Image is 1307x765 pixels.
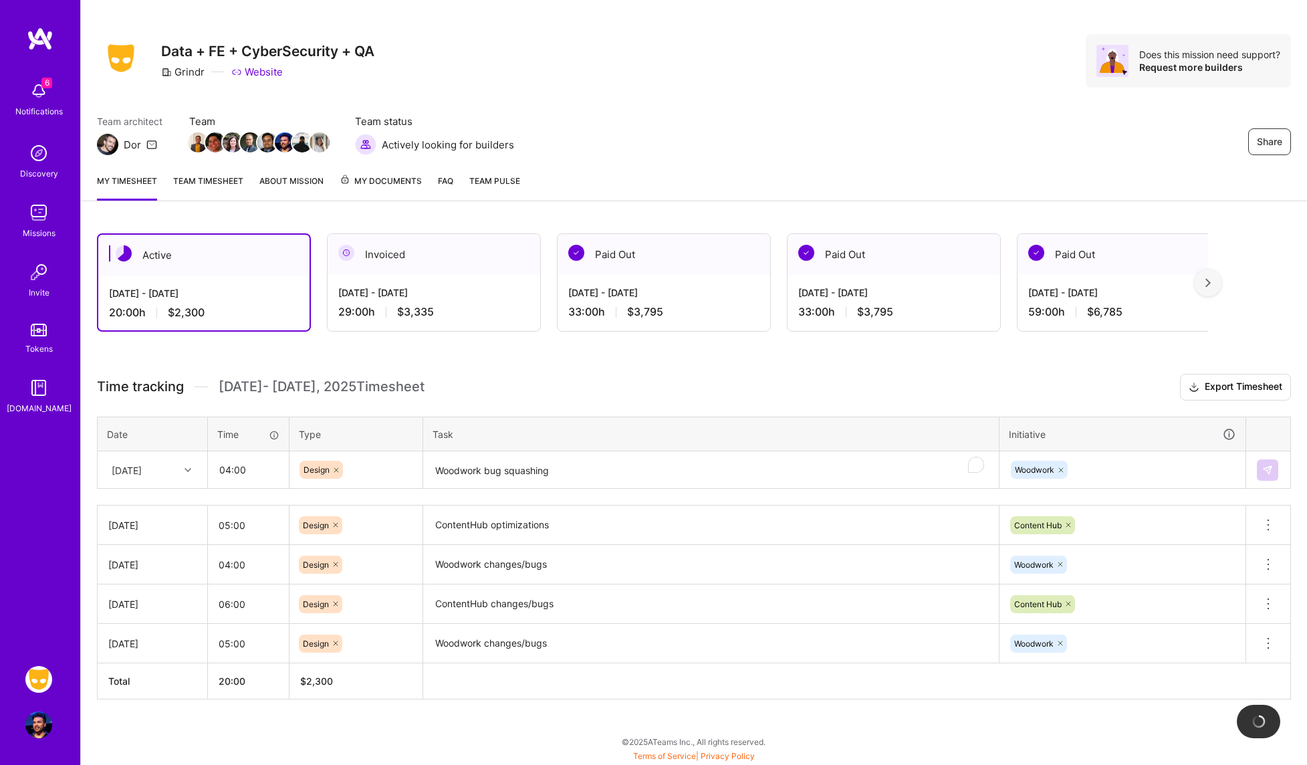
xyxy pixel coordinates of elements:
[438,174,453,201] a: FAQ
[31,324,47,336] img: tokens
[189,114,328,128] span: Team
[425,625,997,662] textarea: Woodwork changes/bugs
[425,453,997,488] textarea: To enrich screen reader interactions, please activate Accessibility in Grammarly extension settings
[224,131,241,154] a: Team Member Avatar
[1087,305,1122,319] span: $6,785
[788,234,1000,275] div: Paid Out
[1139,61,1280,74] div: Request more builders
[97,114,162,128] span: Team architect
[109,306,299,320] div: 20:00 h
[25,199,52,226] img: teamwork
[798,286,989,300] div: [DATE] - [DATE]
[259,131,276,154] a: Team Member Avatar
[857,305,893,319] span: $3,795
[382,138,514,152] span: Actively looking for builders
[124,138,141,152] div: Dor
[208,626,289,661] input: HH:MM
[1180,374,1291,401] button: Export Timesheet
[1262,465,1273,475] img: Submit
[97,378,184,395] span: Time tracking
[209,452,288,487] input: HH:MM
[15,104,63,118] div: Notifications
[293,131,311,154] a: Team Member Avatar
[1028,305,1219,319] div: 59:00 h
[1139,48,1280,61] div: Does this mission need support?
[311,131,328,154] a: Team Member Avatar
[340,174,422,201] a: My Documents
[633,751,696,761] a: Terms of Service
[20,167,58,181] div: Discovery
[627,305,663,319] span: $3,795
[98,417,208,451] th: Date
[1014,599,1062,609] span: Content Hub
[633,751,755,761] span: |
[355,114,514,128] span: Team status
[1257,135,1282,148] span: Share
[1252,714,1266,729] img: loading
[425,546,997,583] textarea: Woodwork changes/bugs
[208,663,289,699] th: 20:00
[173,174,243,201] a: Team timesheet
[25,342,53,356] div: Tokens
[469,176,520,186] span: Team Pulse
[397,305,434,319] span: $3,335
[108,597,197,611] div: [DATE]
[1015,465,1054,475] span: Woodwork
[161,43,374,60] h3: Data + FE + CyberSecurity + QA
[41,78,52,88] span: 6
[1014,520,1062,530] span: Content Hub
[1028,286,1219,300] div: [DATE] - [DATE]
[189,131,207,154] a: Team Member Avatar
[241,131,259,154] a: Team Member Avatar
[208,547,289,582] input: HH:MM
[240,132,260,152] img: Team Member Avatar
[303,520,329,530] span: Design
[275,132,295,152] img: Team Member Avatar
[1009,427,1236,442] div: Initiative
[97,174,157,201] a: My timesheet
[161,67,172,78] i: icon CompanyGray
[161,65,205,79] div: Grindr
[223,132,243,152] img: Team Member Avatar
[108,518,197,532] div: [DATE]
[1096,45,1128,77] img: Avatar
[1014,560,1054,570] span: Woodwork
[292,132,312,152] img: Team Member Avatar
[701,751,755,761] a: Privacy Policy
[108,558,197,572] div: [DATE]
[338,245,354,261] img: Invoiced
[98,663,208,699] th: Total
[303,639,329,649] span: Design
[25,140,52,167] img: discovery
[185,467,191,473] i: icon Chevron
[25,374,52,401] img: guide book
[208,508,289,543] input: HH:MM
[300,675,333,687] span: $ 2,300
[257,132,277,152] img: Team Member Avatar
[355,134,376,155] img: Actively looking for builders
[97,134,118,155] img: Team Architect
[469,174,520,201] a: Team Pulse
[798,305,989,319] div: 33:00 h
[25,78,52,104] img: bell
[112,463,142,477] div: [DATE]
[168,306,205,320] span: $2,300
[289,417,423,451] th: Type
[219,378,425,395] span: [DATE] - [DATE] , 2025 Timesheet
[98,235,310,276] div: Active
[568,245,584,261] img: Paid Out
[205,132,225,152] img: Team Member Avatar
[80,725,1307,758] div: © 2025 ATeams Inc., All rights reserved.
[1018,234,1230,275] div: Paid Out
[304,465,330,475] span: Design
[425,507,997,544] textarea: ContentHub optimizations
[146,139,157,150] i: icon Mail
[276,131,293,154] a: Team Member Avatar
[558,234,770,275] div: Paid Out
[208,586,289,622] input: HH:MM
[23,226,55,240] div: Missions
[231,65,283,79] a: Website
[1257,459,1280,481] div: null
[25,712,52,738] img: User Avatar
[108,637,197,651] div: [DATE]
